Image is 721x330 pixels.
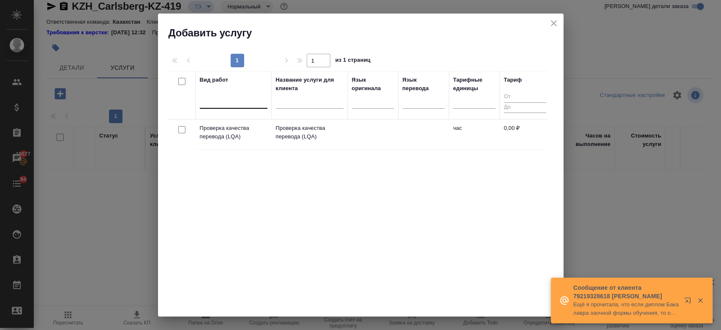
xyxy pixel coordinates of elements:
div: Тариф [504,76,522,84]
div: Язык оригинала [352,76,394,93]
div: Язык перевода [403,76,445,93]
input: От [504,92,546,102]
button: Открыть в новой вкладке [679,292,699,312]
p: Проверка качества перевода (LQA) [200,124,267,141]
p: Сообщение от клиента 79219328618 [PERSON_NAME] [573,283,679,300]
div: Тарифные единицы [453,76,495,93]
span: из 1 страниц [335,55,371,67]
div: Название услуги для клиента [276,76,343,93]
p: Ещё я прочитала, что если диплом Бакалавра заочной формы обучения, то он не засчитывается. Что вы п [573,300,679,317]
h2: Добавить услугу [169,26,563,40]
td: 0,00 ₽ [500,120,550,149]
input: До [504,102,546,113]
button: close [547,17,560,30]
div: Вид работ [200,76,229,84]
button: Закрыть [691,297,709,304]
p: Проверка качества перевода (LQA) [276,124,343,141]
td: час [449,120,500,149]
